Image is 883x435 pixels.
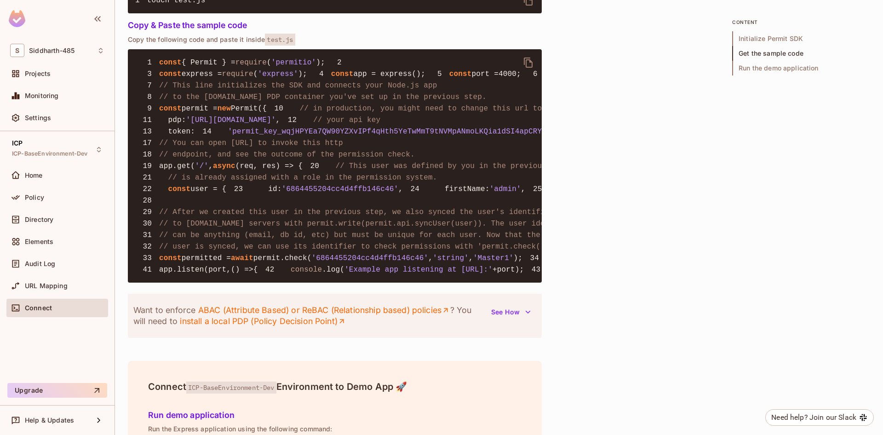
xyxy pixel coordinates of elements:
[235,58,267,67] span: require
[231,104,267,113] span: Permit({
[29,47,75,54] span: Workspace: Siddharth-485
[148,381,522,392] h4: Connect Environment to Demo App 🚀
[517,52,539,74] button: delete
[267,103,291,114] span: 10
[148,425,522,433] p: Run the Express application using the following command:
[159,208,554,216] span: // After we created this user in the previous step, we also synced the user's identifier
[732,31,870,46] span: Initialize Permit SDK
[336,162,587,170] span: // This user was defined by you in the previous step and
[190,185,226,193] span: user = {
[316,58,325,67] span: );
[489,185,521,193] span: 'admin'
[25,92,59,99] span: Monitoring
[159,93,487,101] span: // to the [DOMAIN_NAME] PDP container you've set up in the previous step.
[499,70,516,78] span: 4000
[445,185,485,193] span: firstName
[25,172,43,179] span: Home
[7,383,107,398] button: Upgrade
[25,260,55,267] span: Audit Log
[135,57,159,68] span: 1
[231,266,253,274] span: () =>
[180,316,346,327] a: install a local PDP (Policy Decision Point)
[135,69,159,80] span: 3
[732,18,870,26] p: content
[190,128,195,136] span: :
[182,70,222,78] span: express =
[135,80,159,91] span: 7
[493,266,524,274] span: +port);
[282,185,399,193] span: '6864455204cc4d4ffb146c46'
[25,417,74,424] span: Help & Updates
[291,266,322,274] span: console
[253,254,312,262] span: permit.check(
[159,220,576,228] span: // to [DOMAIN_NAME] servers with permit.write(permit.api.syncUser(user)). The user identifier
[168,128,191,136] span: token
[312,254,429,262] span: '6864455204cc4d4ffb146c46'
[344,266,493,274] span: 'Example app listening at [URL]:'
[303,161,327,172] span: 20
[228,128,672,136] span: 'permit_key_wqjHPYEa7QW90YZXvIPf4qHth5YeTwMmT9tNVMpANmoLKQia1dSI4apCRYjIQKm6BXKSH5yP1LqxjBc2ANJYSe'
[235,162,303,170] span: (req, res) => {
[198,305,450,316] a: ABAC (Attribute Based) or ReBAC (Relationship based) policies
[222,70,253,78] span: require
[298,70,307,78] span: );
[25,238,53,245] span: Elements
[135,184,159,195] span: 22
[182,116,186,124] span: :
[9,10,25,27] img: SReyMgAAAABJRU5ErkJggg==
[168,174,437,182] span: // is already assigned with a role in the permission system.
[253,266,258,274] span: {
[265,34,295,46] span: test.js
[449,70,472,78] span: const
[195,162,208,170] span: '/'
[525,184,549,195] span: 25
[135,138,159,149] span: 17
[168,185,191,193] span: const
[433,254,469,262] span: 'string'
[25,194,44,201] span: Policy
[513,254,522,262] span: );
[354,70,425,78] span: app = express();
[268,185,277,193] span: id
[135,264,159,275] span: 41
[135,92,159,103] span: 8
[258,264,282,275] span: 42
[12,139,23,147] span: ICP
[267,58,271,67] span: (
[135,103,159,114] span: 9
[195,126,219,137] span: 14
[135,195,159,206] span: 28
[403,184,427,195] span: 24
[213,162,235,170] span: async
[159,231,540,239] span: // can be anything (email, db id, etc) but must be unique for each user. Now that the
[135,115,159,126] span: 11
[159,266,231,274] span: app.listen(port,
[331,70,354,78] span: const
[522,253,546,264] span: 34
[159,254,182,262] span: const
[25,70,51,77] span: Projects
[258,70,298,78] span: 'express'
[300,104,632,113] span: // in production, you might need to change this url to fit your deployment
[10,44,24,57] span: S
[186,382,276,394] span: ICP-BaseEnvironment-Dev
[276,116,281,124] span: ,
[25,304,52,312] span: Connect
[25,114,51,122] span: Settings
[277,185,282,193] span: :
[313,116,380,124] span: // your api key
[159,243,554,251] span: // user is synced, we can use its identifier to check permissions with 'permit.check()'.
[12,150,87,157] span: ICP-BaseEnvironment-Dev
[135,253,159,264] span: 33
[135,149,159,160] span: 18
[253,70,258,78] span: (
[208,162,213,170] span: ,
[148,411,522,420] h5: Run demo application
[325,57,349,68] span: 2
[159,104,182,113] span: const
[231,254,253,262] span: await
[322,266,344,274] span: .log(
[168,116,182,124] span: pdp
[159,139,343,147] span: // You can open [URL] to invoke this http
[771,412,856,423] div: Need help? Join our Slack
